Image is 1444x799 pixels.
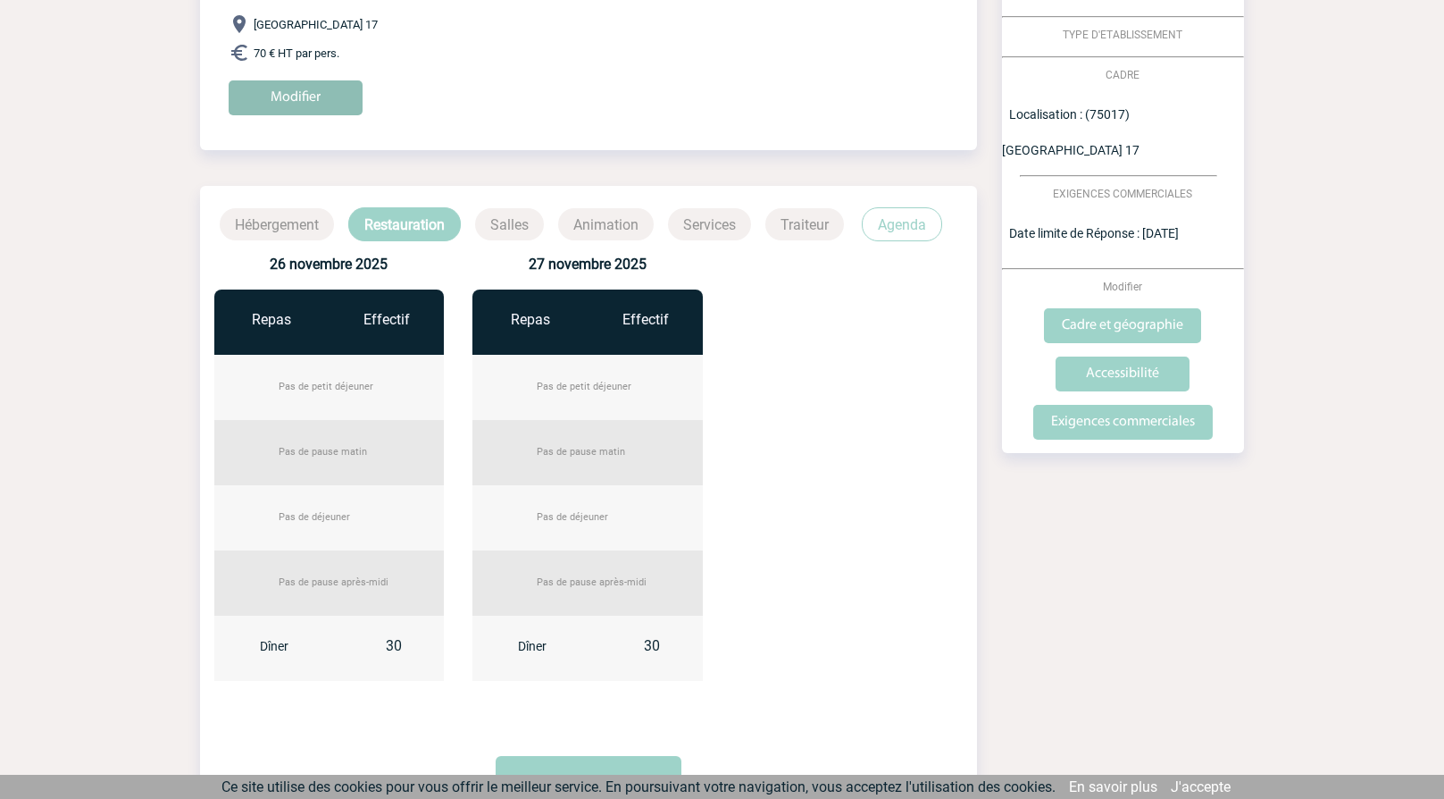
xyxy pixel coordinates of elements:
p: Animation [558,208,654,240]
p: Salles [475,208,544,240]
span: Pas de petit déjeuner [537,381,631,392]
span: Date limite de Réponse : [DATE] [1009,226,1179,240]
span: 70 € HT par pers. [254,46,339,60]
span: Pas de petit déjeuner [279,381,373,392]
input: Exigences commerciales [1033,405,1213,440]
div: Effectif [588,311,703,328]
span: Pas de pause après-midi [537,576,647,588]
span: Modifier [1103,281,1142,293]
span: Pas de pause après-midi [279,576,388,588]
div: Repas [472,311,588,328]
span: Dîner [518,639,547,653]
input: Modifier [229,80,363,115]
span: 30 [644,637,660,654]
span: Pas de déjeuner [279,511,350,523]
p: Agenda [862,207,942,241]
input: Accessibilité [1056,357,1189,391]
p: Hébergement [220,208,334,240]
span: Pas de déjeuner [537,511,608,523]
span: Pas de pause matin [537,446,625,458]
a: En savoir plus [1069,778,1157,795]
b: 26 novembre 2025 [270,256,388,273]
div: Effectif [329,311,444,328]
span: CADRE [1106,69,1139,81]
div: Repas [214,311,330,328]
a: J'accepte [1171,778,1231,795]
span: Localisation : (75017) [GEOGRAPHIC_DATA] 17 [1002,107,1139,157]
span: TYPE D'ETABLISSEMENT [1063,29,1182,41]
input: Cadre et géographie [1044,308,1201,343]
span: [GEOGRAPHIC_DATA] 17 [254,18,378,31]
b: 27 novembre 2025 [529,256,647,273]
span: 30 [386,637,402,654]
p: Services [668,208,751,240]
p: Restauration [348,207,461,241]
span: Dîner [260,639,288,653]
span: EXIGENCES COMMERCIALES [1053,188,1192,200]
span: Pas de pause matin [279,446,367,458]
span: Ce site utilise des cookies pour vous offrir le meilleur service. En poursuivant votre navigation... [221,778,1056,795]
p: Traiteur [765,208,844,240]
